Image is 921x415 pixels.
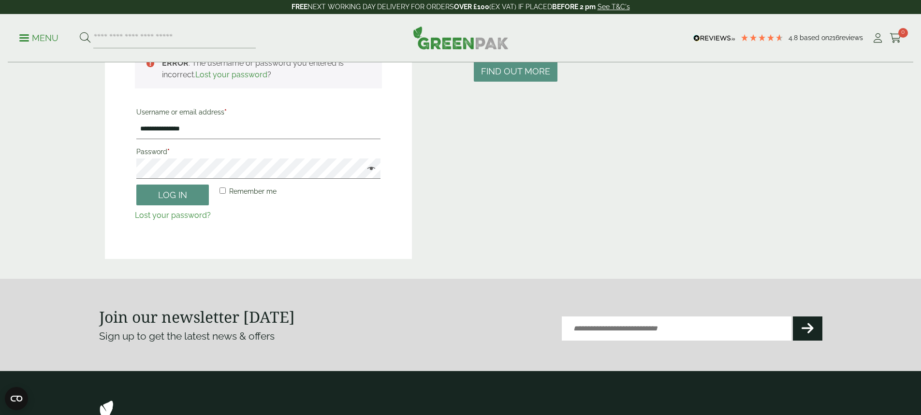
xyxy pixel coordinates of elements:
[693,35,735,42] img: REVIEWS.io
[135,211,211,220] a: Lost your password?
[789,34,800,42] span: 4.8
[19,32,58,44] p: Menu
[136,185,209,205] button: Log in
[474,61,557,82] button: Find out more
[598,3,630,11] a: See T&C's
[829,34,839,42] span: 216
[474,67,557,76] a: Find out more
[19,32,58,42] a: Menu
[162,57,366,81] li: : The username or password you entered is incorrect. ?
[195,70,267,79] a: Lost your password
[839,34,863,42] span: reviews
[219,187,226,194] input: Remember me
[136,145,380,158] label: Password
[454,3,489,11] strong: OVER £100
[552,3,596,11] strong: BEFORE 2 pm
[5,387,28,410] button: Open CMP widget
[99,306,295,327] strong: Join our newsletter [DATE]
[229,187,277,195] span: Remember me
[413,26,509,49] img: GreenPak Supplies
[99,329,424,344] p: Sign up to get the latest news & offers
[292,3,307,11] strong: FREE
[800,34,829,42] span: Based on
[890,33,902,43] i: Cart
[872,33,884,43] i: My Account
[898,28,908,38] span: 0
[136,105,380,119] label: Username or email address
[162,58,189,68] strong: ERROR
[740,33,784,42] div: 4.79 Stars
[890,31,902,45] a: 0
